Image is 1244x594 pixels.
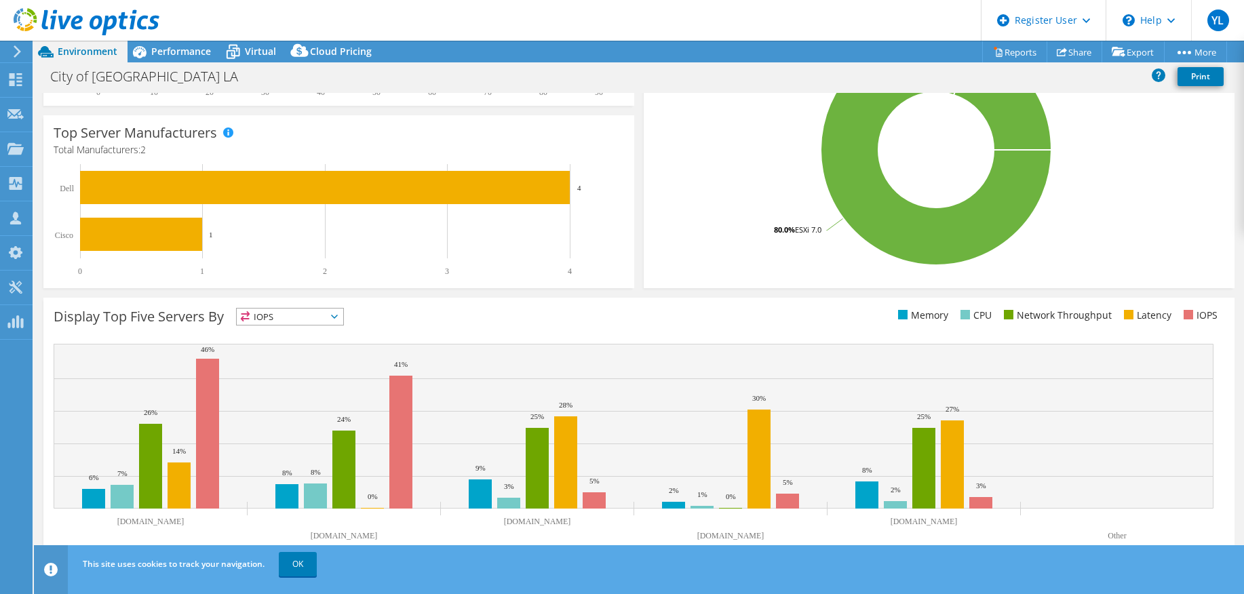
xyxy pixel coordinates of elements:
text: 3 [445,266,449,276]
a: Export [1102,41,1165,62]
text: 4 [577,184,581,192]
text: [DOMAIN_NAME] [504,517,571,526]
a: More [1164,41,1227,62]
text: 28% [559,401,572,409]
li: Network Throughput [1000,308,1112,323]
text: 1 [200,266,204,276]
text: [DOMAIN_NAME] [117,517,184,526]
span: Performance [151,45,211,58]
tspan: ESXi 7.0 [795,224,821,235]
text: 1 [209,231,213,239]
text: 8% [311,468,321,476]
a: Reports [982,41,1047,62]
text: 25% [917,412,931,420]
text: 25% [530,412,544,420]
span: Environment [58,45,117,58]
a: Print [1178,67,1224,86]
text: 27% [946,405,959,413]
h3: Top Server Manufacturers [54,125,217,140]
a: OK [279,552,317,576]
text: [DOMAIN_NAME] [697,531,764,540]
span: YL [1207,9,1229,31]
text: 3% [976,481,986,490]
li: Memory [895,308,948,323]
tspan: 80.0% [774,224,795,235]
text: 2% [669,486,679,494]
text: 7% [117,469,128,477]
text: 1% [697,490,707,498]
span: This site uses cookies to track your navigation. [83,558,265,570]
li: IOPS [1180,308,1218,323]
text: Cisco [55,231,73,240]
text: 3% [504,482,514,490]
li: CPU [957,308,992,323]
svg: \n [1123,14,1135,26]
span: 2 [140,143,146,156]
span: Cloud Pricing [310,45,372,58]
text: 24% [337,415,351,423]
text: [DOMAIN_NAME] [311,531,378,540]
text: 5% [589,477,600,485]
text: 4 [568,266,572,276]
text: 2% [891,486,901,494]
text: 2 [323,266,327,276]
span: IOPS [237,309,343,325]
li: Latency [1121,308,1171,323]
text: Other [1108,531,1126,540]
text: [DOMAIN_NAME] [891,517,958,526]
h1: City of [GEOGRAPHIC_DATA] LA [44,69,259,84]
span: Virtual [245,45,276,58]
text: 41% [394,360,408,368]
text: 6% [89,473,99,481]
text: 0% [726,492,736,500]
a: Share [1047,41,1102,62]
text: 9% [475,464,486,472]
text: 8% [282,469,292,477]
text: Dell [60,184,74,193]
h4: Total Manufacturers: [54,142,624,157]
text: 14% [172,447,186,455]
text: 5% [783,478,793,486]
text: 46% [201,345,214,353]
text: 0% [368,492,378,500]
text: 30% [752,394,766,402]
text: 0 [78,266,82,276]
text: 8% [862,466,872,474]
text: 26% [144,408,157,416]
